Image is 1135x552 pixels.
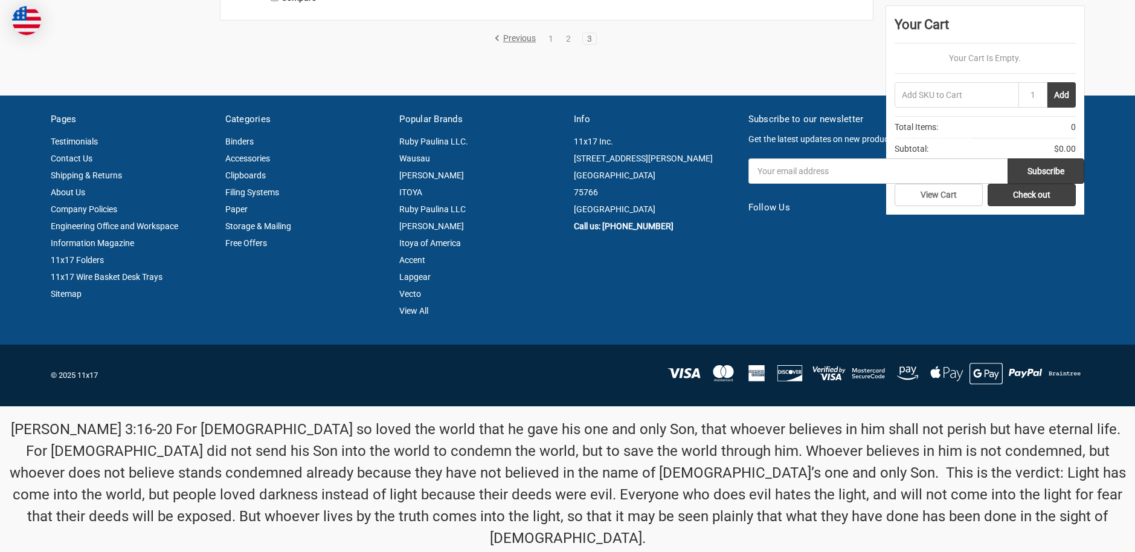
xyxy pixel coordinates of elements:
a: Filing Systems [225,187,279,197]
a: Itoya of America [399,238,461,248]
a: 11x17 Wire Basket Desk Trays [51,272,162,282]
a: Accent [399,255,425,265]
input: Subscribe [1008,158,1084,184]
iframe: Google Customer Reviews [1035,519,1135,552]
a: View All [399,306,428,316]
p: [PERSON_NAME] 3:16-20 For [DEMOGRAPHIC_DATA] so loved the world that he gave his one and only Son... [7,418,1129,549]
a: Vecto [399,289,421,299]
h5: Follow Us [748,201,1084,215]
a: Previous [494,33,540,44]
a: Paper [225,204,248,214]
h5: Subscribe to our newsletter [748,112,1084,126]
a: Binders [225,137,254,146]
a: 3 [583,34,596,43]
a: 1 [544,34,558,43]
a: Shipping & Returns [51,170,122,180]
a: [PERSON_NAME] [399,221,464,231]
a: Wausau [399,154,430,163]
input: Your email address [748,158,1008,184]
a: Ruby Paulina LLC. [399,137,468,146]
a: Lapgear [399,272,431,282]
a: Ruby Paulina LLC [399,204,466,214]
a: Free Offers [225,238,267,248]
a: Call us: [PHONE_NUMBER] [574,221,674,231]
a: [PERSON_NAME] [399,170,464,180]
div: Your Cart [895,15,1076,44]
a: Clipboards [225,170,266,180]
a: About Us [51,187,85,197]
h5: Info [574,112,736,126]
a: ITOYA [399,187,422,197]
a: Sitemap [51,289,82,299]
h5: Categories [225,112,387,126]
a: 11x17 Folders [51,255,104,265]
a: Contact Us [51,154,92,163]
img: duty and tax information for United States [12,6,41,35]
a: Testimonials [51,137,98,146]
p: Your Cart Is Empty. [895,52,1076,65]
p: © 2025 11x17 [51,369,561,382]
h5: Pages [51,112,213,126]
input: Add SKU to Cart [895,82,1018,108]
a: Company Policies [51,204,117,214]
h5: Popular Brands [399,112,561,126]
a: Accessories [225,154,270,163]
p: Get the latest updates on new products and upcoming sales [748,133,1084,146]
address: 11x17 Inc. [STREET_ADDRESS][PERSON_NAME] [GEOGRAPHIC_DATA] 75766 [GEOGRAPHIC_DATA] [574,133,736,218]
a: Storage & Mailing [225,221,291,231]
button: Add [1047,82,1076,108]
a: Engineering Office and Workspace Information Magazine [51,221,178,248]
a: 2 [562,34,575,43]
